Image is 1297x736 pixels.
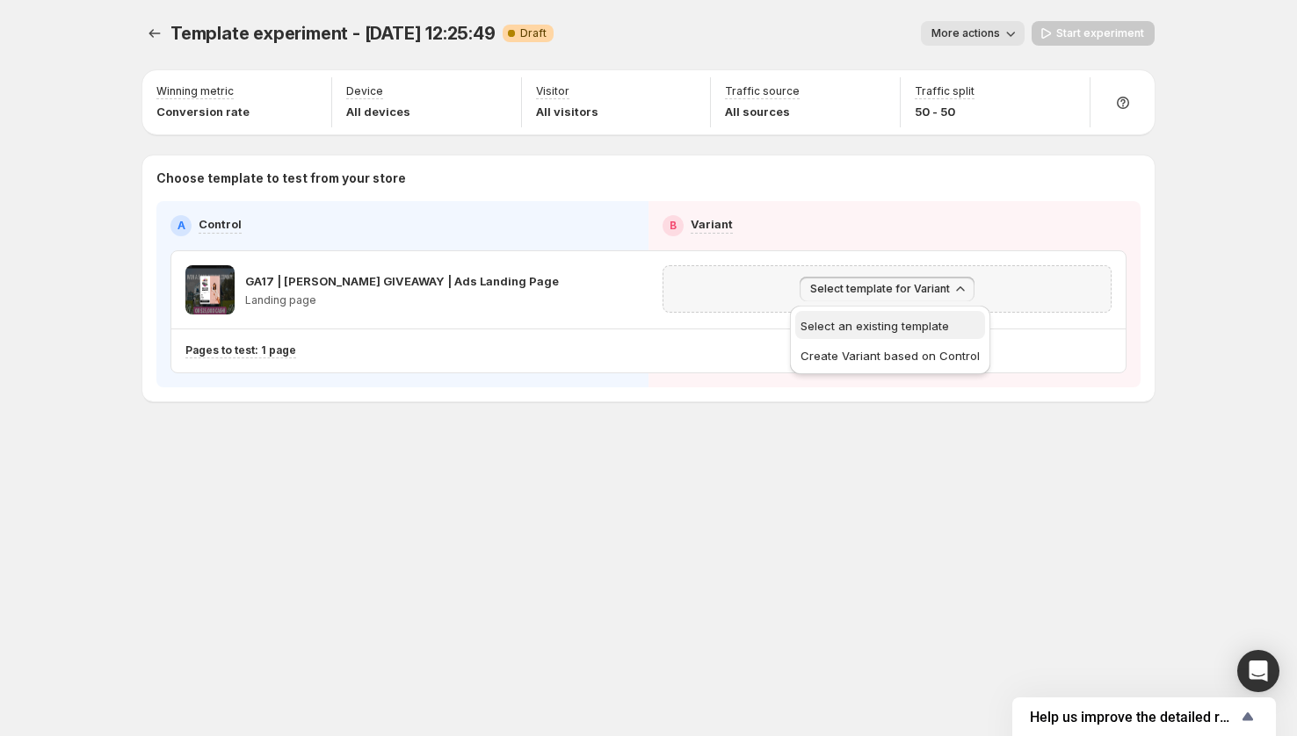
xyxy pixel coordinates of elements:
button: Select an existing template [795,311,985,339]
button: Select template for Variant [800,277,975,301]
p: All sources [725,103,800,120]
h2: B [670,219,677,233]
span: Draft [520,26,547,40]
p: Traffic split [915,84,975,98]
p: Traffic source [725,84,800,98]
p: Control [199,215,242,233]
p: Pages to test: 1 page [185,343,296,357]
p: All devices [346,103,410,120]
p: Choose template to test from your store [156,170,1141,187]
p: All visitors [536,103,598,120]
p: Device [346,84,383,98]
img: GA17 | JIMNY GIVEAWAY | Ads Landing Page [185,265,235,314]
button: Create Variant based on Control [795,341,985,369]
p: Visitor [536,84,569,98]
p: 50 - 50 [915,103,975,120]
span: Template experiment - [DATE] 12:25:49 [170,23,496,44]
p: Variant [691,215,733,233]
p: Winning metric [156,84,234,98]
span: Create Variant based on Control [801,349,980,363]
button: Show survey - Help us improve the detailed report for A/B campaigns [1030,706,1258,727]
span: More actions [931,26,1000,40]
p: GA17 | [PERSON_NAME] GIVEAWAY | Ads Landing Page [245,272,559,290]
button: More actions [921,21,1025,46]
button: Experiments [142,21,167,46]
div: Open Intercom Messenger [1237,650,1279,692]
h2: A [178,219,185,233]
p: Landing page [245,293,559,307]
span: Help us improve the detailed report for A/B campaigns [1030,709,1237,725]
span: Select template for Variant [810,282,950,296]
span: Select an existing template [801,319,949,333]
p: Conversion rate [156,103,250,120]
